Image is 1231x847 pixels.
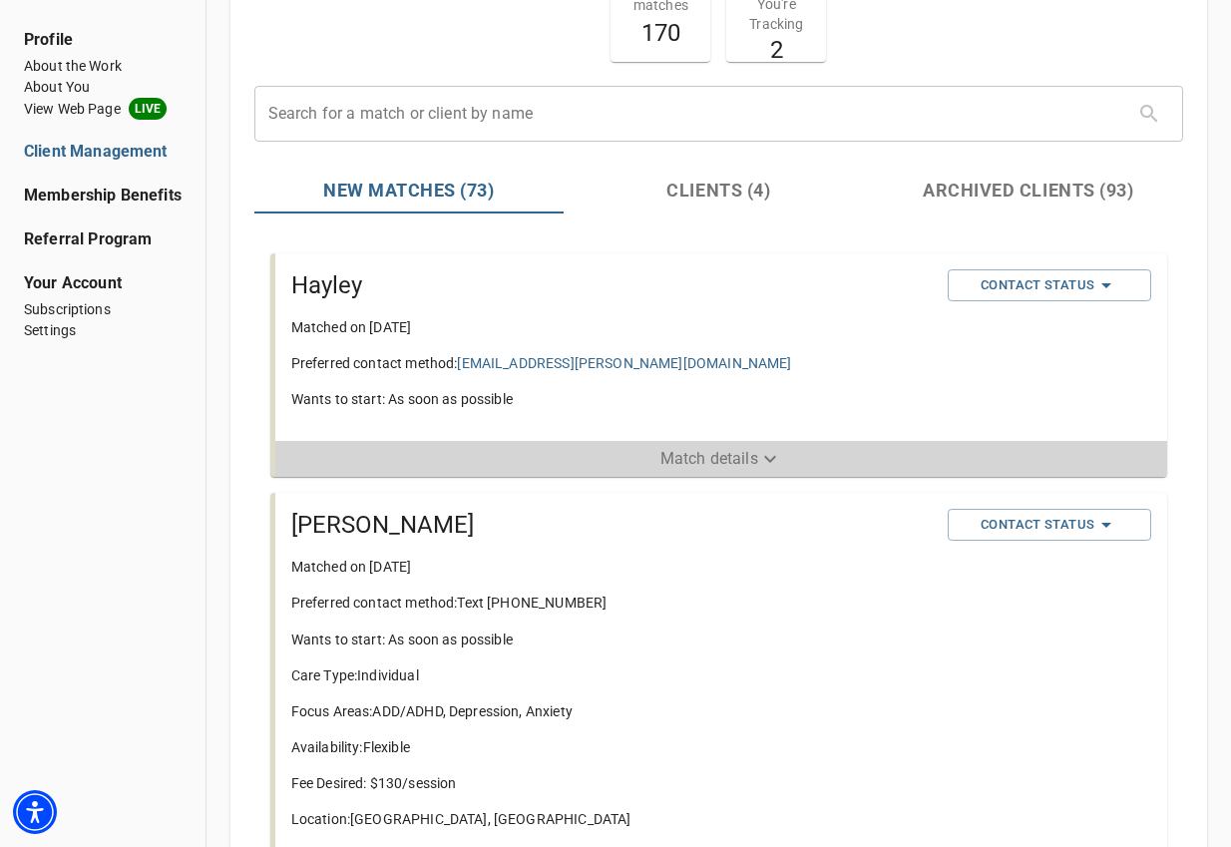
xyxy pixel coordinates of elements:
button: Contact Status [948,269,1151,301]
p: Match details [660,447,758,471]
span: Contact Status [958,273,1141,297]
span: Clients (4) [576,177,861,204]
h5: 2 [738,34,814,66]
p: Fee Desired: $ 130 /session [291,773,933,793]
button: Contact Status [948,509,1151,541]
p: Matched on [DATE] [291,317,933,337]
a: Subscriptions [24,299,182,320]
p: Wants to start: As soon as possible [291,389,933,409]
p: Care Type: Individual [291,665,933,685]
p: Preferred contact method: Text [PHONE_NUMBER] [291,593,933,613]
li: View Web Page [24,98,182,120]
p: Availability: Flexible [291,737,933,757]
h5: Hayley [291,269,933,301]
span: Archived Clients (93) [886,177,1171,204]
p: Focus Areas: ADD/ADHD, Depression, Anxiety [291,701,933,721]
span: LIVE [129,98,168,120]
a: [EMAIL_ADDRESS][PERSON_NAME][DOMAIN_NAME] [457,355,791,371]
a: Settings [24,320,182,341]
span: New Matches (73) [266,177,552,204]
a: About the Work [24,56,182,77]
span: Your Account [24,271,182,295]
p: Preferred contact method: [291,353,933,373]
p: Wants to start: As soon as possible [291,630,933,649]
a: View Web PageLIVE [24,98,182,120]
span: Contact Status [958,513,1141,537]
a: Referral Program [24,227,182,251]
span: Profile [24,28,182,52]
div: Accessibility Menu [13,790,57,834]
p: Location: [GEOGRAPHIC_DATA], [GEOGRAPHIC_DATA] [291,809,933,829]
h5: 170 [622,17,698,49]
p: Matched on [DATE] [291,557,933,577]
a: About You [24,77,182,98]
h5: [PERSON_NAME] [291,509,933,541]
button: Match details [275,441,1167,477]
a: Membership Benefits [24,184,182,208]
a: Client Management [24,140,182,164]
